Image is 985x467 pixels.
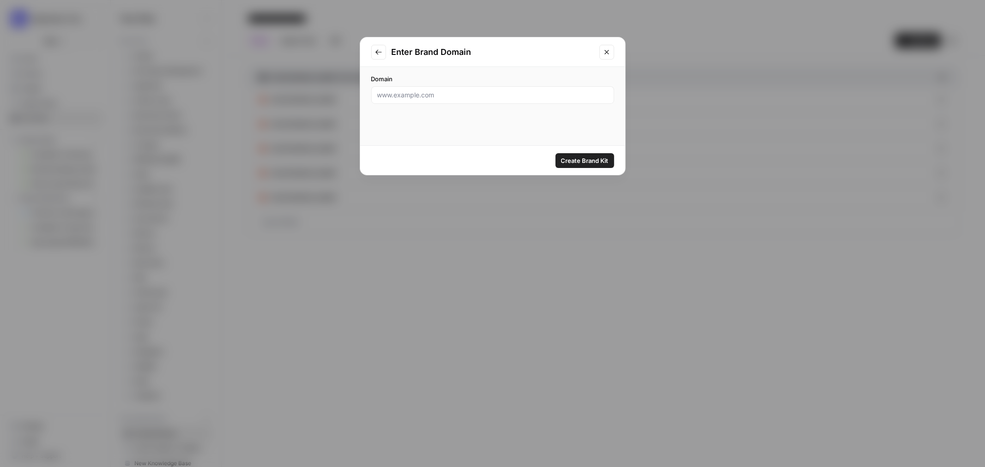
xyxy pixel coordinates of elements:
label: Domain [371,74,614,84]
button: Create Brand Kit [556,153,614,168]
span: Create Brand Kit [561,156,609,165]
h2: Enter Brand Domain [392,46,594,59]
button: Close modal [599,45,614,60]
button: Go to previous step [371,45,386,60]
input: www.example.com [377,90,608,100]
